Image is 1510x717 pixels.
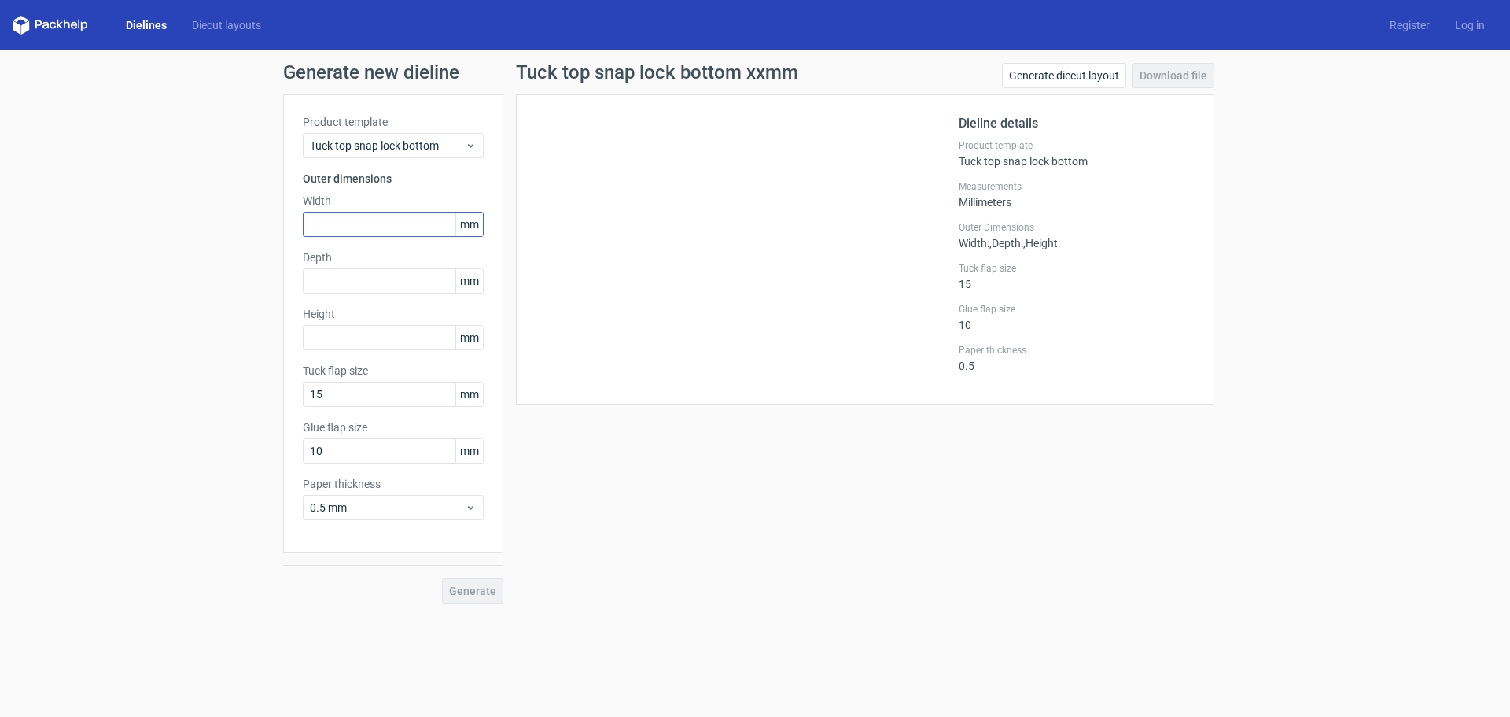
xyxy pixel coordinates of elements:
span: Tuck top snap lock bottom [310,138,465,153]
div: Millimeters [959,180,1195,209]
span: mm [455,326,483,349]
label: Width [303,193,484,209]
span: mm [455,269,483,293]
div: Tuck top snap lock bottom [959,139,1195,168]
label: Tuck flap size [303,363,484,379]
span: , Height : [1023,237,1060,249]
div: 0.5 [959,344,1195,372]
h3: Outer dimensions [303,171,484,187]
div: 15 [959,262,1195,290]
h1: Generate new dieline [283,63,1227,82]
span: Width : [959,237,989,249]
span: mm [455,439,483,463]
label: Tuck flap size [959,262,1195,275]
label: Product template [959,139,1195,152]
label: Height [303,306,484,322]
label: Measurements [959,180,1195,193]
label: Outer Dimensions [959,221,1195,234]
label: Glue flap size [959,303,1195,316]
div: 10 [959,303,1195,331]
a: Register [1377,17,1442,33]
span: mm [455,383,483,406]
a: Log in [1442,17,1497,33]
label: Product template [303,114,484,130]
label: Glue flap size [303,419,484,435]
a: Diecut layouts [179,17,274,33]
label: Paper thickness [303,476,484,492]
span: 0.5 mm [310,500,465,516]
label: Paper thickness [959,344,1195,357]
h2: Dieline details [959,114,1195,133]
label: Depth [303,249,484,265]
a: Dielines [113,17,179,33]
a: Generate diecut layout [1002,63,1126,88]
h1: Tuck top snap lock bottom xxmm [516,63,798,82]
span: , Depth : [989,237,1023,249]
span: mm [455,213,483,236]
